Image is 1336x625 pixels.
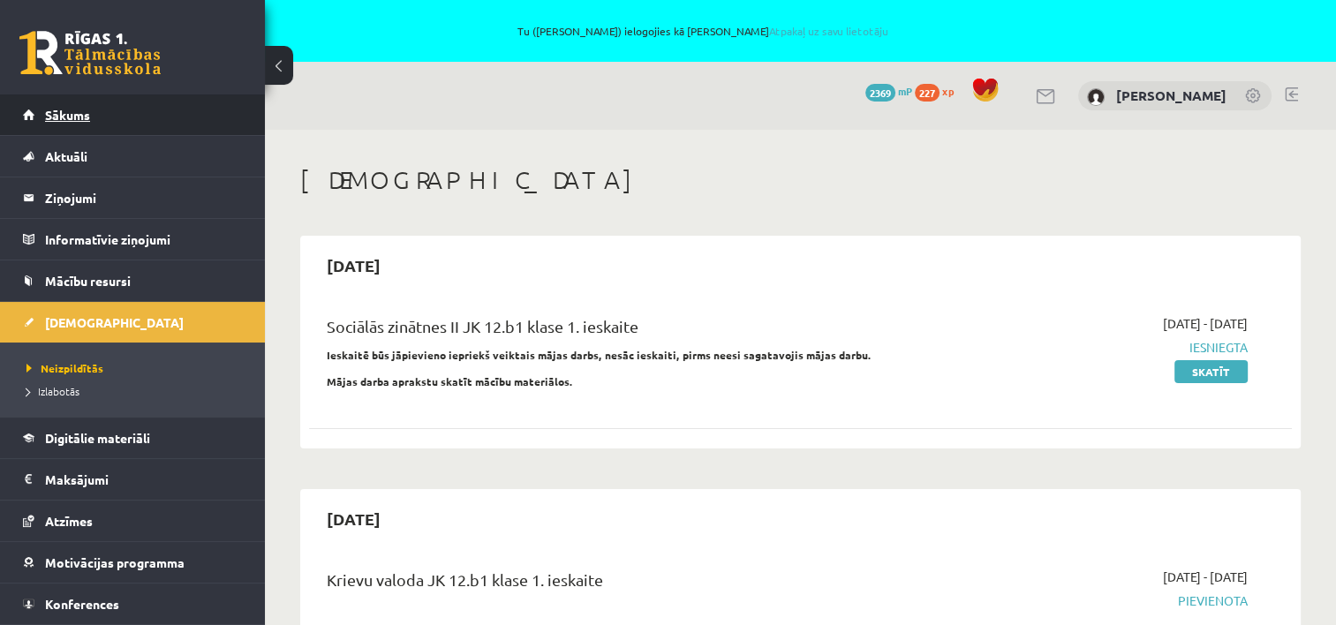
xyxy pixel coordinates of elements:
legend: Maksājumi [45,459,243,500]
a: 2369 mP [865,84,912,98]
span: xp [942,84,954,98]
legend: Informatīvie ziņojumi [45,219,243,260]
a: [DEMOGRAPHIC_DATA] [23,302,243,343]
a: Mācību resursi [23,260,243,301]
a: Rīgas 1. Tālmācības vidusskola [19,31,161,75]
legend: Ziņojumi [45,177,243,218]
a: Aktuāli [23,136,243,177]
h1: [DEMOGRAPHIC_DATA] [300,165,1301,195]
span: Aktuāli [45,148,87,164]
strong: Mājas darba aprakstu skatīt mācību materiālos. [327,374,573,388]
a: Konferences [23,584,243,624]
a: Neizpildītās [26,360,247,376]
a: Skatīt [1174,360,1248,383]
a: Sākums [23,94,243,135]
a: Ziņojumi [23,177,243,218]
span: [DATE] - [DATE] [1163,314,1248,333]
span: [DEMOGRAPHIC_DATA] [45,314,184,330]
span: Iesniegta [958,338,1248,357]
span: Neizpildītās [26,361,103,375]
a: Informatīvie ziņojumi [23,219,243,260]
strong: Ieskaitē būs jāpievieno iepriekš veiktais mājas darbs, nesāc ieskaiti, pirms neesi sagatavojis mā... [327,348,872,362]
a: Izlabotās [26,383,247,399]
span: Izlabotās [26,384,79,398]
span: 227 [915,84,940,102]
img: Robijs Cabuls [1087,88,1105,106]
h2: [DATE] [309,498,398,539]
span: mP [898,84,912,98]
div: Krievu valoda JK 12.b1 klase 1. ieskaite [327,568,932,600]
a: Digitālie materiāli [23,418,243,458]
div: Sociālās zinātnes II JK 12.b1 klase 1. ieskaite [327,314,932,347]
span: Motivācijas programma [45,554,185,570]
h2: [DATE] [309,245,398,286]
span: Konferences [45,596,119,612]
span: [DATE] - [DATE] [1163,568,1248,586]
span: Pievienota [958,591,1248,610]
span: Tu ([PERSON_NAME]) ielogojies kā [PERSON_NAME] [203,26,1203,36]
span: Digitālie materiāli [45,430,150,446]
span: Atzīmes [45,513,93,529]
a: Maksājumi [23,459,243,500]
a: Motivācijas programma [23,542,243,583]
a: 227 xp [915,84,962,98]
a: Atpakaļ uz savu lietotāju [769,24,888,38]
a: Atzīmes [23,501,243,541]
span: Sākums [45,107,90,123]
span: 2369 [865,84,895,102]
a: [PERSON_NAME] [1116,87,1227,104]
span: Mācību resursi [45,273,131,289]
